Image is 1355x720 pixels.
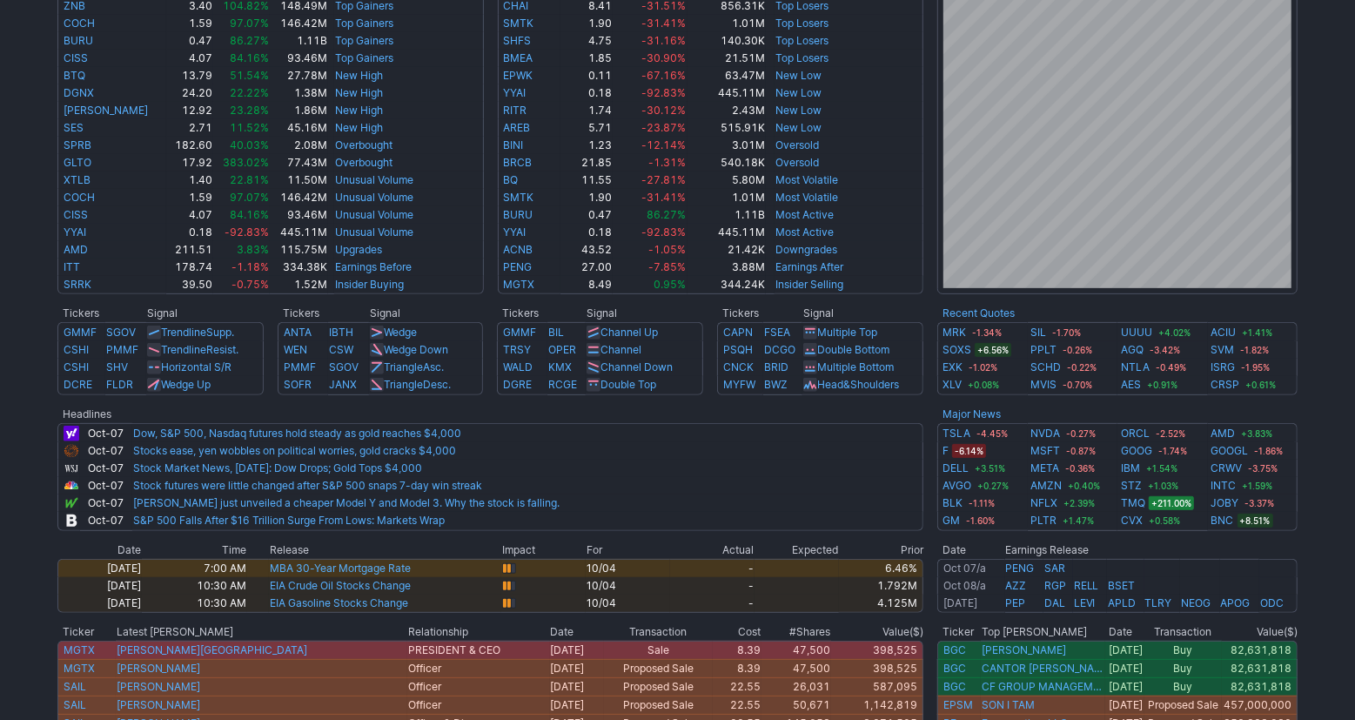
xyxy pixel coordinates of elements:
a: Overbought [335,156,392,169]
a: AMD [64,243,88,256]
a: CRWV [1211,460,1243,477]
span: 22.22% [230,86,269,99]
td: 4.07 [166,206,213,224]
a: EXK [942,359,963,376]
a: ODC [1260,596,1284,609]
a: Top Gainers [335,34,393,47]
td: 63.47M [688,67,766,84]
td: 1.85 [560,50,613,67]
a: SPRB [64,138,91,151]
td: 93.46M [270,50,328,67]
a: ISRG [1211,359,1236,376]
span: 51.54% [230,69,269,82]
a: SHFS [504,34,532,47]
span: 97.07% [230,17,269,30]
a: UUUU [1121,324,1152,341]
td: 1.74 [560,102,613,119]
td: 1.59 [166,15,213,32]
a: PSQH [723,343,753,356]
a: Double Bottom [817,343,889,356]
a: AZZ [1006,579,1027,592]
a: EIA Crude Oil Stocks Change [270,579,411,592]
a: Top Losers [775,51,828,64]
a: Oct 08/a [943,579,986,592]
a: TrendlineSupp. [161,326,234,339]
td: 146.42M [270,189,328,206]
a: Unusual Volume [335,225,413,239]
a: PENG [504,260,533,273]
td: 17.92 [166,154,213,172]
a: MRK [942,324,966,341]
a: Head&Shoulders [817,378,899,391]
td: 334.38K [270,259,328,276]
a: New Low [775,69,822,82]
span: 11.52% [230,121,269,134]
a: CF GROUP MANAGEMENT INC [982,680,1104,694]
span: -27.81% [642,173,687,186]
a: YYAI [504,225,527,239]
a: PEP [1006,596,1026,609]
a: Oversold [775,138,819,151]
td: 77.43M [270,154,328,172]
a: SGOV [106,326,136,339]
a: BNC [1211,512,1234,529]
span: 86.27% [647,208,687,221]
a: Most Active [775,208,834,221]
td: 5.71 [560,119,613,137]
a: Most Volatile [775,173,838,186]
a: Stock Market News, [DATE]: Dow Drops; Gold Tops $4,000 [133,461,422,474]
td: 115.75M [270,241,328,259]
a: KMX [548,360,572,373]
a: New Low [775,121,822,134]
td: 1.38M [270,84,328,102]
a: GOOG [1121,442,1152,460]
a: BURU [64,34,93,47]
a: BIL [548,326,564,339]
a: Dow, S&P 500, Nasdaq futures hold steady as gold reaches $4,000 [133,427,461,440]
a: TrendlineResist. [161,343,238,356]
a: AVGO [942,477,971,495]
span: Desc. [423,378,451,391]
span: -92.83% [642,86,687,99]
span: 22.81% [230,173,269,186]
a: Channel Up [600,326,658,339]
a: JOBY [1211,495,1239,512]
span: 84.16% [230,208,269,221]
a: ACNB [504,243,533,256]
a: SGOV [329,360,359,373]
span: 84.16% [230,51,269,64]
a: SAR [1044,562,1065,575]
a: RELL [1074,579,1099,592]
a: PMMF [284,360,316,373]
a: Horizontal S/R [161,360,231,373]
span: -31.16% [642,34,687,47]
b: Recent Quotes [942,306,1015,320]
a: [PERSON_NAME] [117,698,201,711]
a: Insider Buying [335,278,404,291]
span: -67.16% [642,69,687,82]
span: 383.02% [223,156,269,169]
td: 1.90 [560,15,613,32]
td: 178.74 [166,259,213,276]
td: 515.91K [688,119,766,137]
a: BRCB [504,156,533,169]
a: XTLB [64,173,91,186]
a: NEOG [1181,596,1211,609]
a: CVX [1121,512,1143,529]
a: DGNX [64,86,94,99]
span: Trendline [161,343,206,356]
span: -30.12% [642,104,687,117]
a: DCRE [64,378,92,391]
a: GMMF [64,326,97,339]
a: WEN [284,343,307,356]
a: WALD [503,360,533,373]
a: Top Losers [775,17,828,30]
span: -23.87% [642,121,687,134]
a: CSHI [64,360,89,373]
a: AMD [1211,425,1236,442]
a: SES [64,121,84,134]
a: Downgrades [775,243,837,256]
a: Most Volatile [775,191,838,204]
a: Top Gainers [335,51,393,64]
a: GM [942,512,960,529]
